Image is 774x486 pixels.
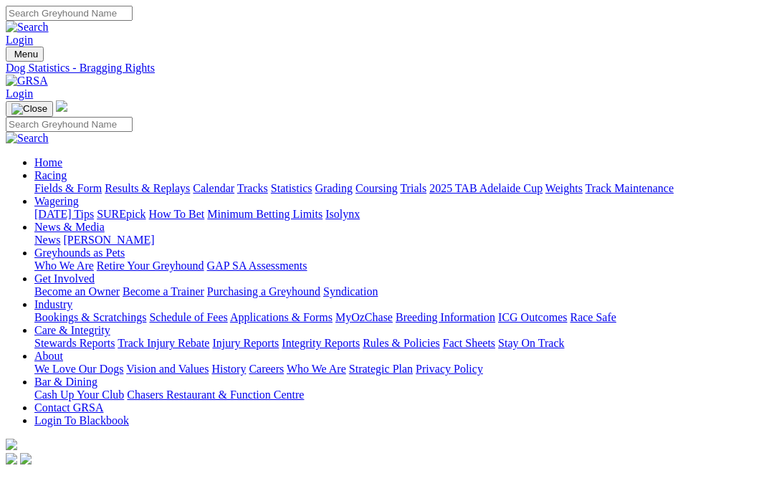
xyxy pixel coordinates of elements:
[56,100,67,112] img: logo-grsa-white.png
[34,182,768,195] div: Racing
[355,182,398,194] a: Coursing
[63,234,154,246] a: [PERSON_NAME]
[443,337,495,349] a: Fact Sheets
[237,182,268,194] a: Tracks
[6,75,48,87] img: GRSA
[105,182,190,194] a: Results & Replays
[400,182,426,194] a: Trials
[271,182,312,194] a: Statistics
[34,324,110,336] a: Care & Integrity
[586,182,674,194] a: Track Maintenance
[6,47,44,62] button: Toggle navigation
[6,453,17,464] img: facebook.svg
[349,363,413,375] a: Strategic Plan
[97,259,204,272] a: Retire Your Greyhound
[34,208,94,220] a: [DATE] Tips
[363,337,440,349] a: Rules & Policies
[416,363,483,375] a: Privacy Policy
[34,298,72,310] a: Industry
[34,285,120,297] a: Become an Owner
[282,337,360,349] a: Integrity Reports
[123,285,204,297] a: Become a Trainer
[34,221,105,233] a: News & Media
[6,117,133,132] input: Search
[34,350,63,362] a: About
[34,208,768,221] div: Wagering
[127,389,304,401] a: Chasers Restaurant & Function Centre
[6,6,133,21] input: Search
[6,87,33,100] a: Login
[207,285,320,297] a: Purchasing a Greyhound
[212,337,279,349] a: Injury Reports
[207,259,307,272] a: GAP SA Assessments
[34,401,103,414] a: Contact GRSA
[335,311,393,323] a: MyOzChase
[545,182,583,194] a: Weights
[34,414,129,427] a: Login To Blackbook
[34,363,768,376] div: About
[396,311,495,323] a: Breeding Information
[34,311,146,323] a: Bookings & Scratchings
[323,285,378,297] a: Syndication
[149,208,205,220] a: How To Bet
[97,208,145,220] a: SUREpick
[6,62,768,75] a: Dog Statistics - Bragging Rights
[498,311,567,323] a: ICG Outcomes
[207,208,322,220] a: Minimum Betting Limits
[315,182,353,194] a: Grading
[118,337,209,349] a: Track Injury Rebate
[34,337,768,350] div: Care & Integrity
[193,182,234,194] a: Calendar
[11,103,47,115] img: Close
[34,337,115,349] a: Stewards Reports
[498,337,564,349] a: Stay On Track
[34,376,97,388] a: Bar & Dining
[6,132,49,145] img: Search
[34,259,768,272] div: Greyhounds as Pets
[34,311,768,324] div: Industry
[149,311,227,323] a: Schedule of Fees
[249,363,284,375] a: Careers
[34,169,67,181] a: Racing
[6,101,53,117] button: Toggle navigation
[34,259,94,272] a: Who We Are
[325,208,360,220] a: Isolynx
[34,363,123,375] a: We Love Our Dogs
[34,285,768,298] div: Get Involved
[34,182,102,194] a: Fields & Form
[230,311,333,323] a: Applications & Forms
[20,453,32,464] img: twitter.svg
[34,234,768,247] div: News & Media
[570,311,616,323] a: Race Safe
[34,389,768,401] div: Bar & Dining
[429,182,543,194] a: 2025 TAB Adelaide Cup
[211,363,246,375] a: History
[34,272,95,285] a: Get Involved
[6,439,17,450] img: logo-grsa-white.png
[34,234,60,246] a: News
[126,363,209,375] a: Vision and Values
[287,363,346,375] a: Who We Are
[34,247,125,259] a: Greyhounds as Pets
[6,21,49,34] img: Search
[34,195,79,207] a: Wagering
[34,156,62,168] a: Home
[6,34,33,46] a: Login
[14,49,38,59] span: Menu
[34,389,124,401] a: Cash Up Your Club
